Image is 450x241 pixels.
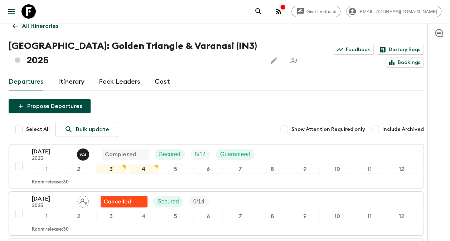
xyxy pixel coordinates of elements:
[387,212,416,221] div: 12
[9,144,424,188] button: [DATE]2025Arjun Singh DeoraCompletedSecuredTrip FillGuaranteed123456789101112Room release:30
[290,212,319,221] div: 9
[99,73,140,90] a: Pack Leaders
[32,195,71,203] p: [DATE]
[32,203,71,209] p: 2025
[377,45,424,55] a: Dietary Reqs
[76,125,109,134] p: Bulk update
[354,9,441,14] span: [EMAIL_ADDRESS][DOMAIN_NAME]
[9,19,62,33] a: All itineraries
[105,150,136,159] p: Completed
[32,164,61,174] div: 1
[96,164,126,174] div: 3
[387,164,416,174] div: 12
[64,212,93,221] div: 2
[193,212,223,221] div: 6
[32,156,71,162] p: 2025
[190,149,210,160] div: Trip Fill
[291,126,365,133] span: Show Attention Required only
[9,39,261,68] h1: [GEOGRAPHIC_DATA]: Golden Triangle & Varanasi (IN3) 2025
[220,150,251,159] p: Guaranteed
[251,4,266,19] button: search adventures
[267,53,281,68] button: Edit this itinerary
[226,212,255,221] div: 7
[77,198,89,203] span: Assign pack leader
[22,22,58,30] p: All itineraries
[287,53,301,68] span: Share this itinerary
[32,179,69,185] p: Room release: 30
[64,164,93,174] div: 2
[32,147,71,156] p: [DATE]
[290,164,319,174] div: 9
[153,196,183,207] div: Secured
[226,164,255,174] div: 7
[195,150,206,159] p: 8 / 14
[355,212,384,221] div: 11
[32,227,69,232] p: Room release: 30
[189,196,209,207] div: Trip Fill
[334,45,374,55] a: Feedback
[155,149,185,160] div: Secured
[386,58,424,68] a: Bookings
[258,212,287,221] div: 8
[323,164,352,174] div: 10
[9,99,91,113] button: Propose Departures
[4,4,19,19] button: menu
[291,6,340,17] a: Give feedback
[346,6,441,17] div: [EMAIL_ADDRESS][DOMAIN_NAME]
[129,212,158,221] div: 4
[96,212,126,221] div: 3
[26,126,50,133] span: Select All
[101,196,147,207] div: Flash Pack cancellation
[258,164,287,174] div: 8
[161,164,190,174] div: 5
[193,164,223,174] div: 6
[355,164,384,174] div: 11
[382,126,424,133] span: Include Archived
[9,73,44,90] a: Departures
[323,212,352,221] div: 10
[193,197,204,206] p: 0 / 14
[161,212,190,221] div: 5
[155,73,170,90] a: Cost
[58,73,84,90] a: Itinerary
[32,212,61,221] div: 1
[158,197,179,206] p: Secured
[159,150,180,159] p: Secured
[303,9,340,14] span: Give feedback
[129,164,158,174] div: 4
[9,191,424,236] button: [DATE]2025Assign pack leaderFlash Pack cancellationSecuredTrip Fill123456789101112Room release:30
[77,151,91,156] span: Arjun Singh Deora
[103,197,131,206] p: Cancelled
[55,122,118,137] a: Bulk update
